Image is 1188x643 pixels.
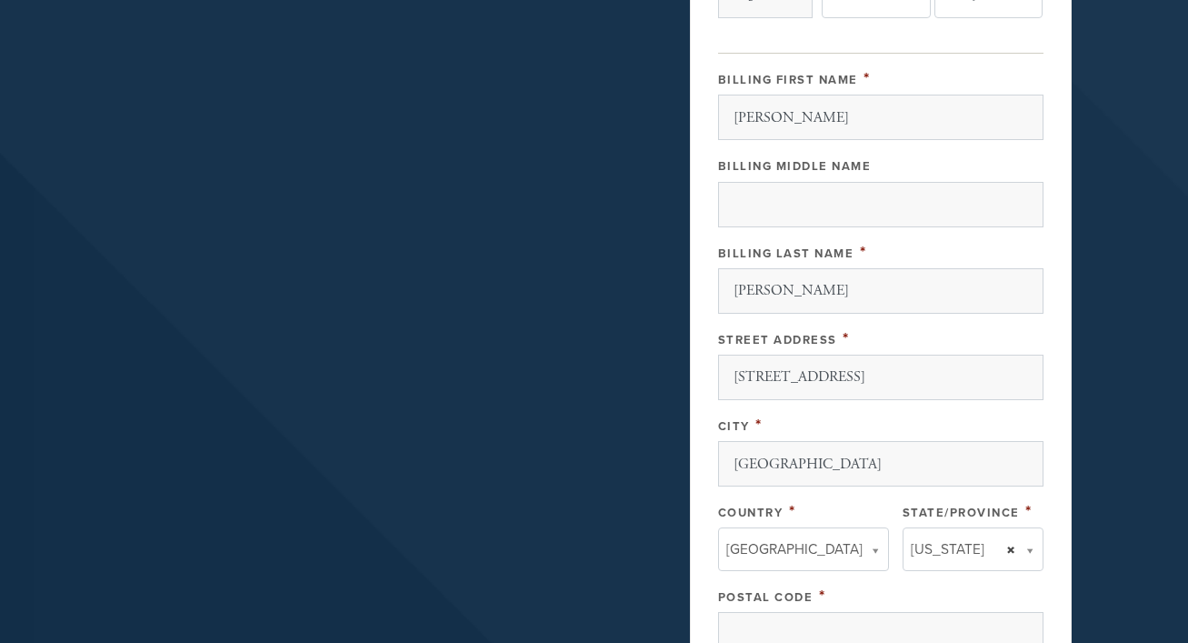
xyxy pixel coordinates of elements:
[718,590,814,605] label: Postal Code
[718,159,872,174] label: Billing Middle Name
[718,506,784,520] label: Country
[903,506,1020,520] label: State/Province
[718,333,837,347] label: Street Address
[903,527,1043,571] a: [US_STATE]
[1025,501,1033,521] span: This field is required.
[718,246,854,261] label: Billing Last Name
[860,242,867,262] span: This field is required.
[726,538,863,561] span: [GEOGRAPHIC_DATA]
[718,527,889,571] a: [GEOGRAPHIC_DATA]
[843,328,850,348] span: This field is required.
[718,73,858,87] label: Billing First Name
[718,419,750,434] label: City
[911,538,984,561] span: [US_STATE]
[819,586,826,606] span: This field is required.
[789,501,796,521] span: This field is required.
[864,68,871,88] span: This field is required.
[755,415,763,435] span: This field is required.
